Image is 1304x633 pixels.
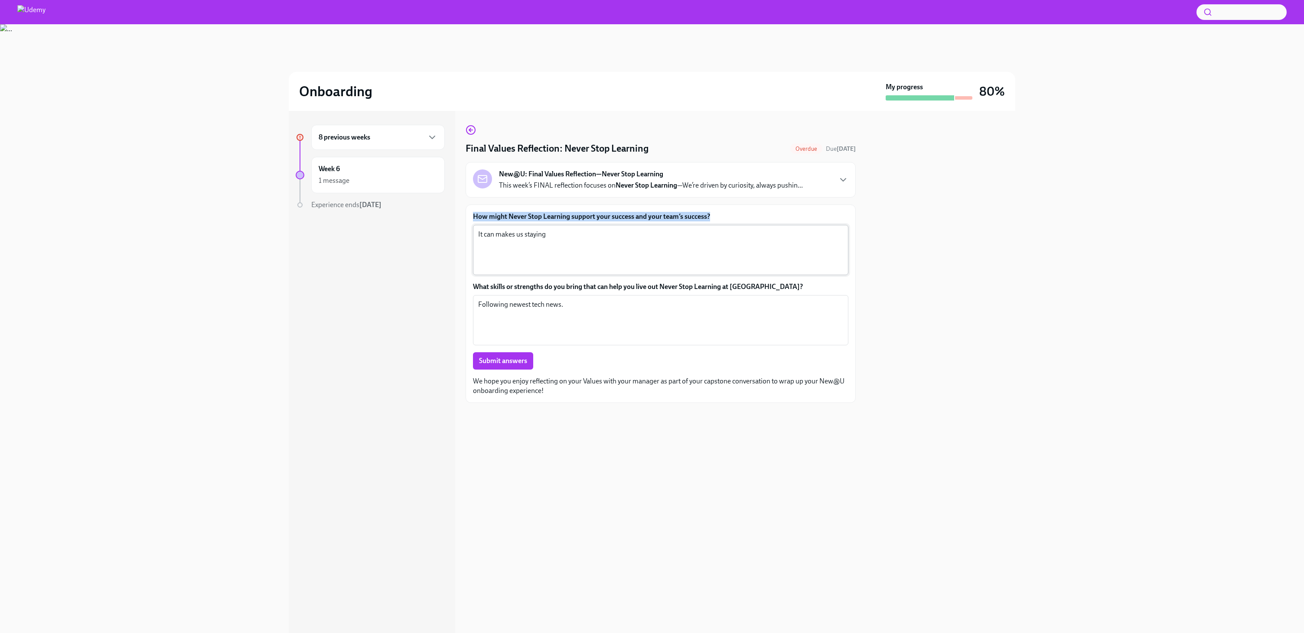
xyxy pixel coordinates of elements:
div: 1 message [319,176,349,185]
strong: My progress [886,82,923,92]
img: Udemy [17,5,46,19]
a: Week 61 message [296,157,445,193]
span: Overdue [790,146,822,152]
textarea: Following newest tech news. [478,299,843,341]
span: Experience ends [311,201,381,209]
strong: [DATE] [837,145,856,153]
span: September 1st, 2025 19:00 [826,145,856,153]
h4: Final Values Reflection: Never Stop Learning [466,142,649,155]
h3: 80% [979,84,1005,99]
p: We hope you enjoy reflecting on your Values with your manager as part of your capstone conversati... [473,377,848,396]
strong: New@U: Final Values Reflection—Never Stop Learning [499,169,663,179]
button: Submit answers [473,352,533,370]
h6: Week 6 [319,164,340,174]
h6: 8 previous weeks [319,133,370,142]
p: This week’s FINAL reflection focuses on —We’re driven by curiosity, always pushin... [499,181,803,190]
label: What skills or strengths do you bring that can help you live out Never Stop Learning at [GEOGRAPH... [473,282,848,292]
span: Due [826,145,856,153]
div: 8 previous weeks [311,125,445,150]
textarea: It can makes us staying [478,229,843,271]
strong: [DATE] [359,201,381,209]
label: How might Never Stop Learning support your success and your team’s success? [473,212,848,221]
h2: Onboarding [299,83,372,100]
span: Submit answers [479,357,527,365]
strong: Never Stop Learning [616,181,677,189]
